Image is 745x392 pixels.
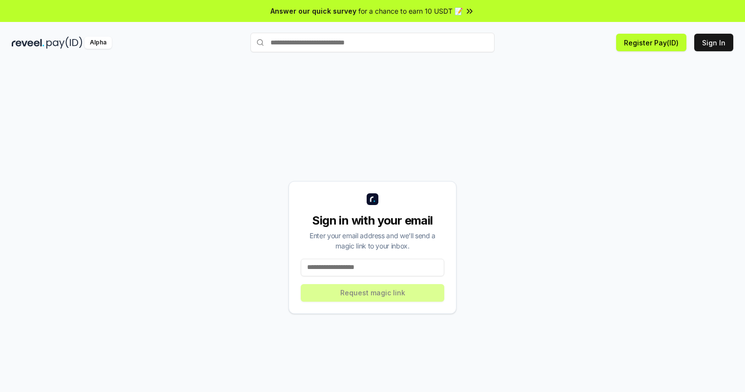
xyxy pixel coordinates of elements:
div: Sign in with your email [301,213,444,228]
img: reveel_dark [12,37,44,49]
button: Sign In [694,34,733,51]
img: pay_id [46,37,83,49]
div: Alpha [84,37,112,49]
button: Register Pay(ID) [616,34,686,51]
div: Enter your email address and we’ll send a magic link to your inbox. [301,230,444,251]
span: for a chance to earn 10 USDT 📝 [358,6,463,16]
span: Answer our quick survey [270,6,356,16]
img: logo_small [367,193,378,205]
